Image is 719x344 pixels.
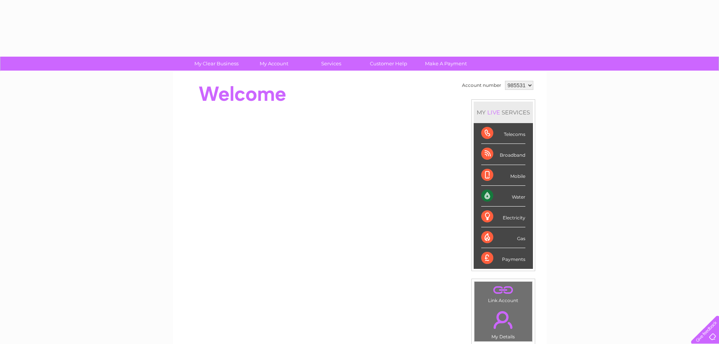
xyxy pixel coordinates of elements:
[486,109,502,116] div: LIVE
[481,123,525,144] div: Telecoms
[481,227,525,248] div: Gas
[474,102,533,123] div: MY SERVICES
[481,207,525,227] div: Electricity
[481,248,525,268] div: Payments
[474,281,533,305] td: Link Account
[460,79,503,92] td: Account number
[476,284,530,297] a: .
[415,57,477,71] a: Make A Payment
[243,57,305,71] a: My Account
[300,57,362,71] a: Services
[474,305,533,342] td: My Details
[185,57,248,71] a: My Clear Business
[481,186,525,207] div: Water
[357,57,420,71] a: Customer Help
[481,144,525,165] div: Broadband
[476,307,530,333] a: .
[481,165,525,186] div: Mobile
